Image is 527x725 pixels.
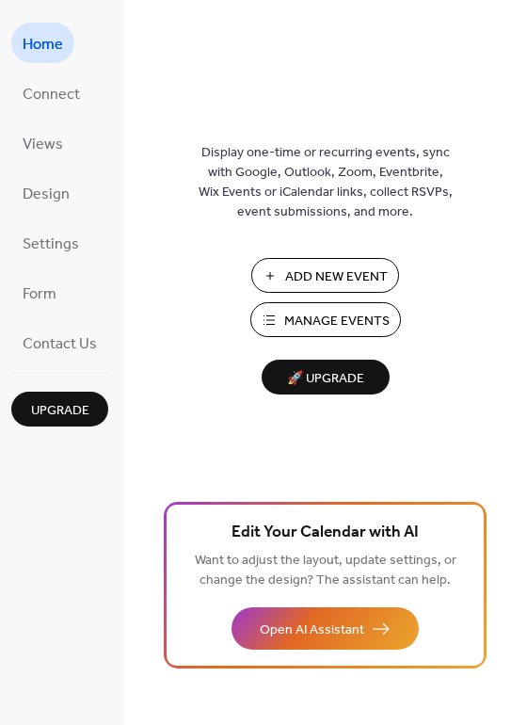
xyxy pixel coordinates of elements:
[260,620,364,640] span: Open AI Assistant
[195,548,456,593] span: Want to adjust the layout, update settings, or change the design? The assistant can help.
[31,401,89,421] span: Upgrade
[251,258,399,293] button: Add New Event
[199,143,453,222] span: Display one-time or recurring events, sync with Google, Outlook, Zoom, Eventbrite, Wix Events or ...
[11,222,90,263] a: Settings
[11,322,108,362] a: Contact Us
[273,366,378,392] span: 🚀 Upgrade
[284,312,390,331] span: Manage Events
[11,392,108,427] button: Upgrade
[232,520,419,546] span: Edit Your Calendar with AI
[11,122,74,163] a: Views
[11,23,74,63] a: Home
[23,130,63,159] span: Views
[250,302,401,337] button: Manage Events
[11,272,68,313] a: Form
[23,180,70,209] span: Design
[23,80,80,109] span: Connect
[11,72,91,113] a: Connect
[23,330,97,359] span: Contact Us
[23,30,63,59] span: Home
[11,172,81,213] a: Design
[23,230,79,259] span: Settings
[285,267,388,287] span: Add New Event
[23,280,56,309] span: Form
[232,607,419,650] button: Open AI Assistant
[262,360,390,395] button: 🚀 Upgrade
